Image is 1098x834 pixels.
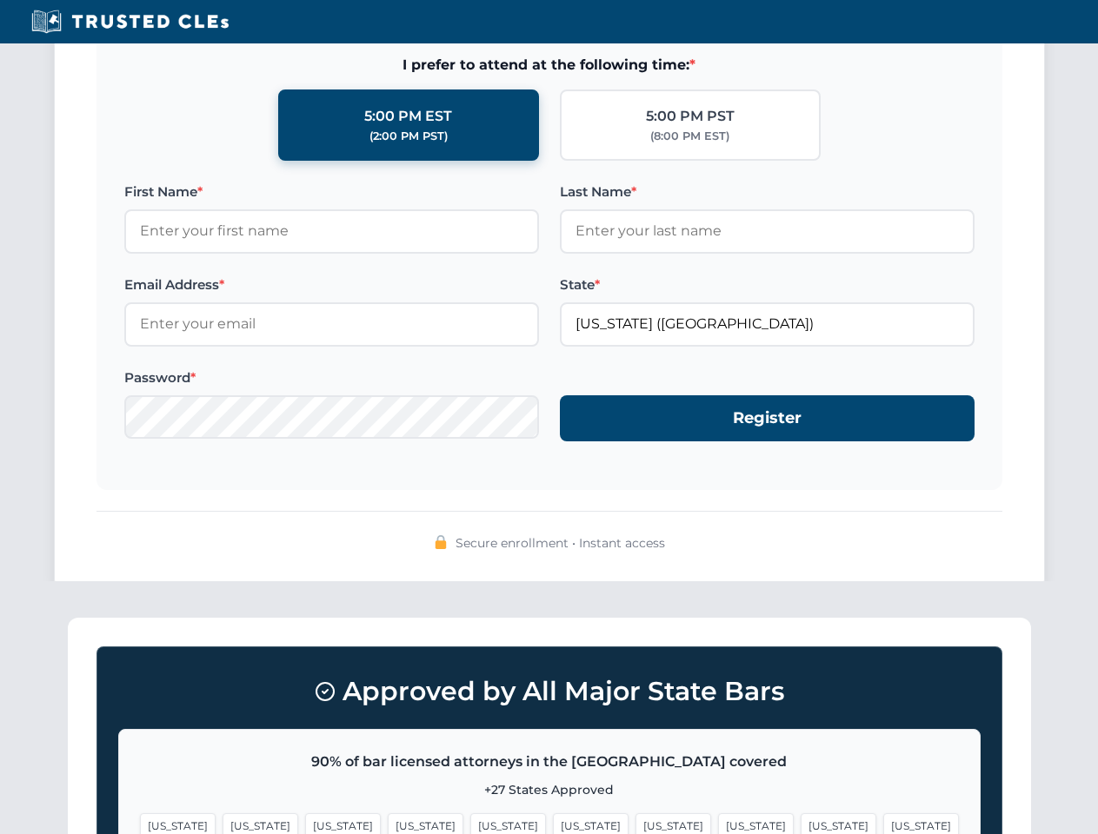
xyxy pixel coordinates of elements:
[560,395,975,441] button: Register
[560,275,975,295] label: State
[140,780,959,799] p: +27 States Approved
[434,535,448,549] img: 🔒
[456,533,665,553] span: Secure enrollment • Instant access
[118,668,981,715] h3: Approved by All Major State Bars
[26,9,234,35] img: Trusted CLEs
[140,751,959,773] p: 90% of bar licensed attorneys in the [GEOGRAPHIC_DATA] covered
[369,128,448,145] div: (2:00 PM PST)
[124,367,539,388] label: Password
[124,302,539,346] input: Enter your email
[124,182,539,202] label: First Name
[124,54,975,76] span: I prefer to attend at the following time:
[560,182,975,202] label: Last Name
[364,105,452,128] div: 5:00 PM EST
[560,302,975,346] input: Florida (FL)
[124,275,539,295] label: Email Address
[124,209,539,253] input: Enter your first name
[560,209,975,253] input: Enter your last name
[646,105,735,128] div: 5:00 PM PST
[650,128,729,145] div: (8:00 PM EST)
